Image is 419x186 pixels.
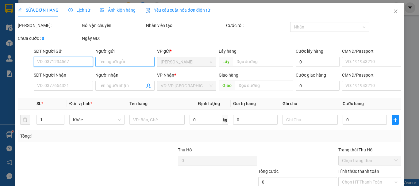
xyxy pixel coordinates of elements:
[219,73,238,78] span: Giao hàng
[342,72,401,78] div: CMND/Passport
[18,8,22,12] span: edit
[129,115,185,125] input: VD: Bàn, Ghế
[18,8,59,13] span: SỬA ĐƠN HÀNG
[68,8,73,12] span: clock-circle
[5,5,54,19] div: [PERSON_NAME]
[343,101,364,106] span: Cước hàng
[59,19,121,26] div: thắng
[296,57,340,67] input: Cước lấy hàng
[5,5,15,12] span: Gửi:
[95,72,155,78] div: Người nhận
[338,169,379,174] label: Hình thức thanh toán
[18,35,81,42] div: Chưa cước :
[5,39,34,46] span: CƯỚC RỒI :
[59,26,121,35] div: 0916730468
[235,81,293,90] input: Dọc đường
[146,83,151,88] span: user-add
[198,101,220,106] span: Định lượng
[95,48,155,55] div: Người gửi
[68,8,90,13] span: Lịch sử
[392,117,398,122] span: plus
[342,48,401,55] div: CMND/Passport
[296,73,326,78] label: Cước giao hàng
[18,22,81,29] div: [PERSON_NAME]:
[42,36,44,41] b: 0
[73,115,121,124] span: Khác
[145,8,210,13] span: Yêu cầu xuất hóa đơn điện tử
[178,147,192,152] span: Thu Hộ
[342,156,398,165] span: Chọn trạng thái
[34,72,93,78] div: SĐT Người Nhận
[157,48,216,55] div: VP gửi
[296,49,323,54] label: Cước lấy hàng
[146,22,225,29] div: Nhân viên tạo:
[5,39,55,46] div: 30.000
[145,8,150,13] img: icon
[157,73,174,78] span: VP Nhận
[387,3,404,20] button: Close
[338,146,401,153] div: Trạng thái Thu Hộ
[37,101,41,106] span: SL
[219,57,233,66] span: Lấy
[82,35,145,42] div: Ngày GD:
[226,22,289,29] div: Cước rồi :
[59,5,73,12] span: Nhận:
[129,101,148,106] span: Tên hàng
[393,9,398,14] span: close
[233,101,256,106] span: Giá trị hàng
[219,49,236,54] span: Lấy hàng
[59,5,121,19] div: [GEOGRAPHIC_DATA]
[392,115,399,125] button: plus
[258,169,279,174] span: Tổng cước
[283,115,338,125] input: Ghi Chú
[100,8,104,12] span: picture
[5,26,54,35] div: 0374023106
[34,48,93,55] div: SĐT Người Gửi
[5,19,54,26] div: [PERSON_NAME]
[161,57,213,66] span: Phan Thiết
[20,133,162,139] div: Tổng: 1
[280,98,340,110] th: Ghi chú
[219,81,235,90] span: Giao
[82,22,145,29] div: Gói vận chuyển:
[296,81,340,91] input: Cước giao hàng
[100,8,136,13] span: Ảnh kiện hàng
[222,115,228,125] span: kg
[69,101,92,106] span: Đơn vị tính
[20,115,30,125] button: delete
[233,57,293,66] input: Dọc đường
